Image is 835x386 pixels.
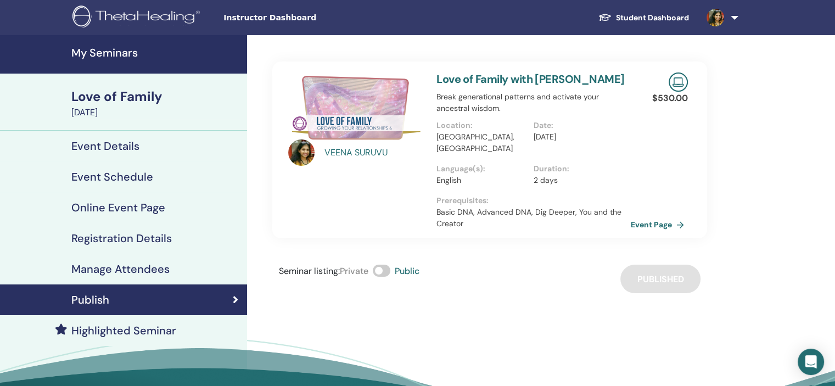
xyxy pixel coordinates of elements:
[436,195,631,206] p: Prerequisites :
[436,163,527,175] p: Language(s) :
[71,324,176,337] h4: Highlighted Seminar
[534,163,624,175] p: Duration :
[288,139,315,166] img: default.jpg
[631,216,688,233] a: Event Page
[436,131,527,154] p: [GEOGRAPHIC_DATA], [GEOGRAPHIC_DATA]
[340,265,368,277] span: Private
[590,8,698,28] a: Student Dashboard
[436,120,527,131] p: Location :
[223,12,388,24] span: Instructor Dashboard
[707,9,724,26] img: default.jpg
[71,87,240,106] div: Love of Family
[395,265,419,277] span: Public
[436,175,527,186] p: English
[72,5,204,30] img: logo.png
[436,72,624,86] a: Love of Family with [PERSON_NAME]
[71,232,172,245] h4: Registration Details
[279,265,340,277] span: Seminar listing :
[436,206,631,230] p: Basic DNA, Advanced DNA, Dig Deeper, You and the Creator
[65,87,247,119] a: Love of Family[DATE]
[669,72,688,92] img: Live Online Seminar
[71,262,170,276] h4: Manage Attendees
[71,293,109,306] h4: Publish
[652,92,688,105] p: $ 530.00
[71,106,240,119] div: [DATE]
[324,146,426,159] a: VEENA SURUVU
[534,175,624,186] p: 2 days
[436,91,631,114] p: Break generational patterns and activate your ancestral wisdom.
[71,46,240,59] h4: My Seminars
[71,170,153,183] h4: Event Schedule
[598,13,612,22] img: graduation-cap-white.svg
[71,201,165,214] h4: Online Event Page
[534,131,624,143] p: [DATE]
[71,139,139,153] h4: Event Details
[798,349,824,375] div: Open Intercom Messenger
[534,120,624,131] p: Date :
[288,72,423,143] img: Love of Family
